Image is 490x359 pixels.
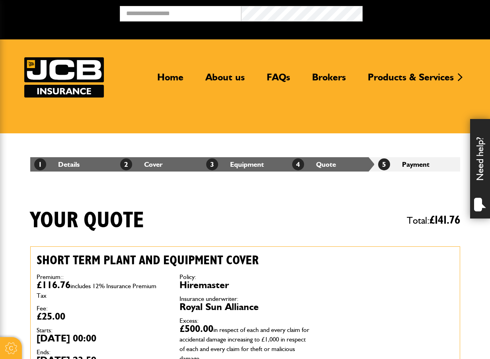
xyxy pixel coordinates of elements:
span: 1 [34,158,46,170]
dt: Policy: [180,274,310,280]
a: Brokers [306,71,352,90]
h2: Short term plant and equipment cover [37,253,311,268]
dd: £25.00 [37,312,168,321]
dd: [DATE] 00:00 [37,334,168,343]
button: Broker Login [363,6,484,18]
a: 3Equipment [206,160,264,168]
span: Total: [407,211,460,230]
li: Quote [288,157,374,172]
dt: Fee: [37,305,168,312]
a: 1Details [34,160,80,168]
dt: Excess: [180,318,310,324]
li: Payment [374,157,460,172]
img: JCB Insurance Services logo [24,57,104,98]
dt: Insurance underwriter: [180,296,310,302]
dt: Ends: [37,349,168,355]
a: FAQs [261,71,296,90]
dt: Premium:: [37,274,168,280]
span: 2 [120,158,132,170]
dd: Royal Sun Alliance [180,302,310,312]
span: £ [429,215,460,226]
span: 3 [206,158,218,170]
span: 4 [292,158,304,170]
dd: £116.76 [37,280,168,299]
a: Products & Services [362,71,460,90]
h1: Your quote [30,207,144,234]
span: 141.76 [435,215,460,226]
a: JCB Insurance Services [24,57,104,98]
a: Home [151,71,189,90]
span: 5 [378,158,390,170]
span: includes 12% Insurance Premium Tax [37,282,156,299]
dd: Hiremaster [180,280,310,290]
a: About us [199,71,251,90]
div: Need help? [470,119,490,219]
a: 2Cover [120,160,163,168]
dt: Starts: [37,327,168,334]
